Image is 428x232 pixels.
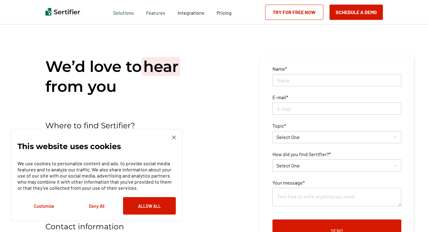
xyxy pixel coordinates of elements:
input: E-mail [272,103,401,115]
a: Integrations [178,8,204,16]
img: Sertifier | Digital Credentialing Platform [45,8,80,16]
span: E-mail* [272,93,288,101]
span: Pricing [217,10,232,16]
button: Deny All [70,197,123,215]
span: Solutions [113,8,134,16]
span: Select One [276,134,300,140]
a: Try for Free Now [265,5,323,20]
button: Customize [17,197,70,215]
img: Cookie Popup Close [172,136,176,139]
span: Istanbul Office [147,139,229,147]
button: Allow All [123,197,176,215]
p: We use cookies to personalize content and ads, to provide social media features and to analyze ou... [17,160,176,191]
a: Pricing [217,8,232,16]
button: Schedule a Demo [330,5,383,20]
span: Select One [276,163,300,168]
span: Integrations [178,10,204,16]
p: This website uses cookies [17,143,121,149]
p: Where to find Sertifier? [45,119,207,132]
input: Name [272,74,401,86]
span: Topic* [272,122,286,129]
span: Name* [272,65,287,73]
span: Features [146,8,165,16]
span: hear [142,57,180,76]
span: Your message* [272,179,305,186]
h1: We’d love to from you [45,57,207,96]
span: How did you find Sertifier?* [272,150,331,158]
